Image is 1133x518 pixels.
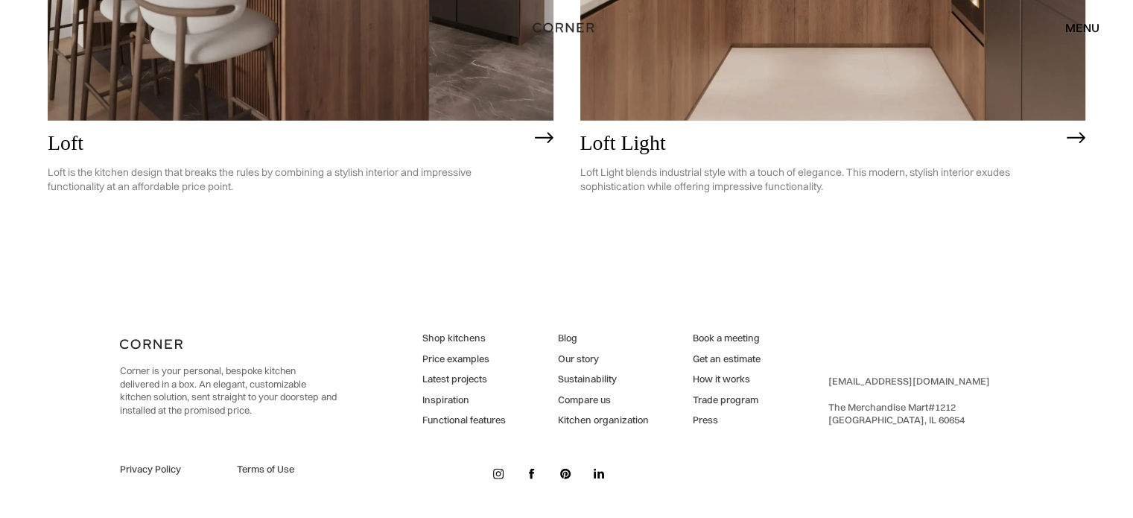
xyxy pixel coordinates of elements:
[557,414,648,427] a: Kitchen organization
[557,353,648,366] a: Our story
[422,332,506,345] a: Shop kitchens
[693,373,761,386] a: How it works
[580,154,1060,205] p: Loft Light blends industrial style with a touch of elegance. This modern, stylish interior exudes...
[1065,22,1099,34] div: menu
[120,463,220,476] a: Privacy Policy
[48,154,527,205] p: Loft is the kitchen design that breaks the rules by combining a stylish interior and impressive f...
[422,394,506,407] a: Inspiration
[422,373,506,386] a: Latest projects
[422,353,506,366] a: Price examples
[237,463,337,476] a: Terms of Use
[422,414,506,427] a: Functional features
[1050,15,1099,40] div: menu
[693,353,761,366] a: Get an estimate
[693,332,761,345] a: Book a meeting
[828,375,990,427] div: ‍ The Merchandise Mart #1212 ‍ [GEOGRAPHIC_DATA], IL 60654
[120,364,337,417] p: Corner is your personal, bespoke kitchen delivered in a box. An elegant, customizable kitchen sol...
[557,394,648,407] a: Compare us
[693,414,761,427] a: Press
[527,18,605,37] a: home
[693,394,761,407] a: Trade program
[828,375,990,387] a: [EMAIL_ADDRESS][DOMAIN_NAME]
[557,332,648,345] a: Blog
[48,132,527,155] h2: Loft
[557,373,648,386] a: Sustainability
[580,132,1060,155] h2: Loft Light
